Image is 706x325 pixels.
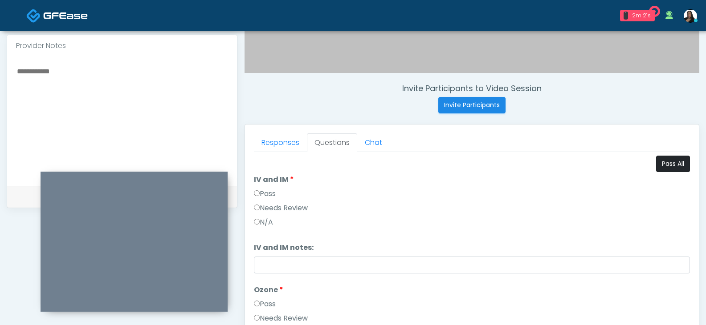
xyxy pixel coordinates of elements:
[254,301,260,306] input: Pass
[254,299,276,309] label: Pass
[254,242,314,253] label: IV and IM notes:
[254,205,260,210] input: Needs Review
[632,12,651,20] div: 2m 21s
[245,84,699,93] h4: Invite Participants to Video Session
[624,12,628,20] div: 1
[7,35,237,56] div: Provider Notes
[254,315,260,321] input: Needs Review
[254,133,307,152] a: Responses
[43,11,88,20] img: Docovia
[26,1,88,30] a: Docovia
[254,190,260,196] input: Pass
[307,133,357,152] a: Questions
[254,189,276,199] label: Pass
[254,203,308,213] label: Needs Review
[7,4,34,30] button: Open LiveChat chat widget
[26,8,41,23] img: Docovia
[357,133,390,152] a: Chat
[656,156,690,172] button: Pass All
[438,97,506,113] button: Invite Participants
[254,174,294,185] label: IV and IM
[254,219,260,225] input: N/A
[254,217,273,228] label: N/A
[254,313,308,324] label: Needs Review
[254,285,283,295] label: Ozone
[615,6,660,25] a: 1 2m 21s
[684,9,697,23] img: Veronica Weatherspoon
